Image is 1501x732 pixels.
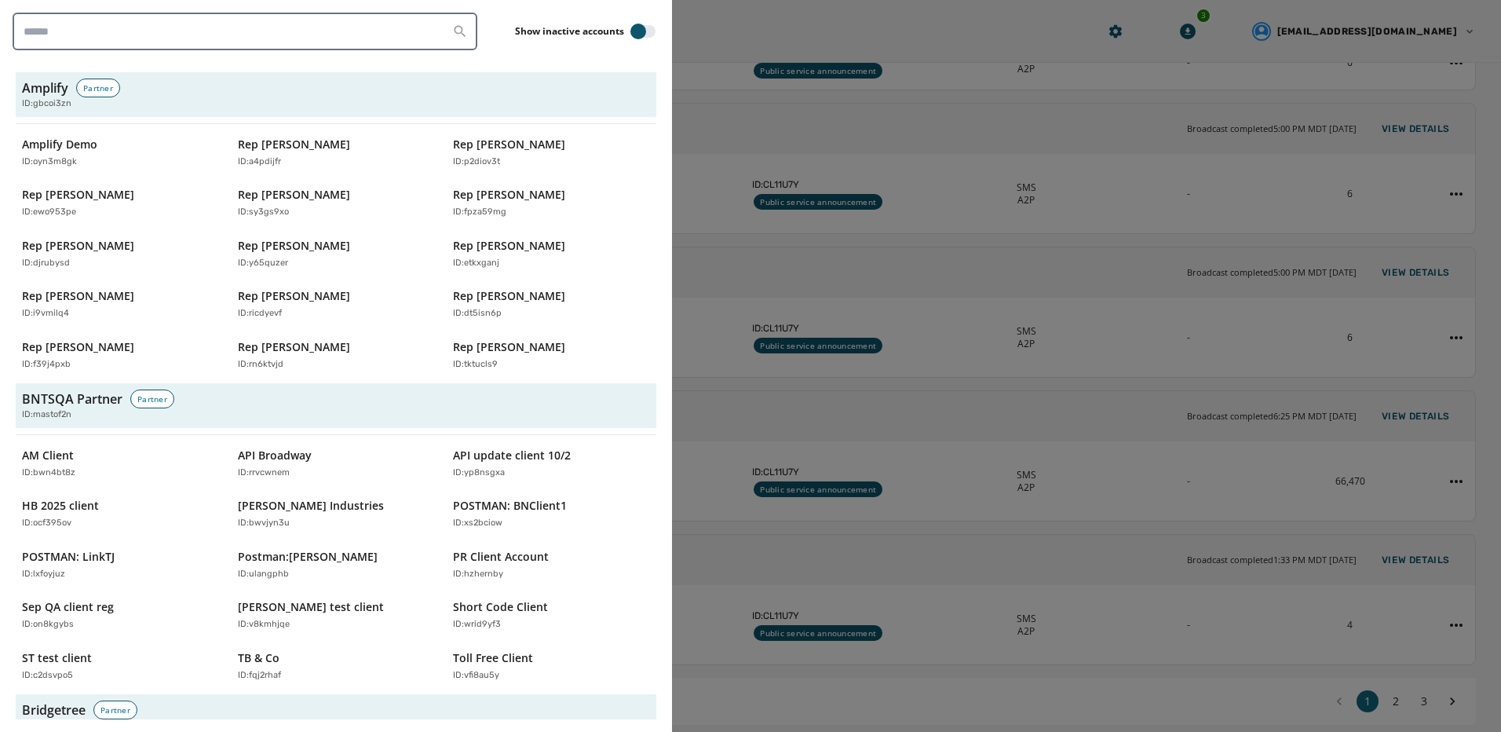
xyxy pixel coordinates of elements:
[238,339,350,355] p: Rep [PERSON_NAME]
[22,307,69,320] p: ID: i9vmilq4
[22,701,86,719] h3: Bridgetree
[238,467,290,480] p: ID: rrvcwnem
[22,568,65,581] p: ID: lxfoyjuz
[447,593,656,638] button: Short Code ClientID:wrid9yf3
[232,644,441,689] button: TB & CoID:fqj2rhaf
[22,97,71,111] span: ID: gbcoi3zn
[238,669,281,683] p: ID: fqj2rhaf
[22,257,70,270] p: ID: djrubysd
[238,448,312,463] p: API Broadway
[447,492,656,536] button: POSTMAN: BNClient1ID:xs2bciow
[22,390,122,408] h3: BNTSQA Partner
[16,232,225,276] button: Rep [PERSON_NAME]ID:djrubysd
[22,599,114,615] p: Sep QA client reg
[453,288,565,304] p: Rep [PERSON_NAME]
[22,669,73,683] p: ID: c2dsvpo5
[16,72,656,117] button: AmplifyPartnerID:gbcoi3zn
[16,130,225,175] button: Amplify DemoID:oyn3m8gk
[453,599,548,615] p: Short Code Client
[22,187,134,203] p: Rep [PERSON_NAME]
[453,187,565,203] p: Rep [PERSON_NAME]
[453,517,502,530] p: ID: xs2bciow
[16,492,225,536] button: HB 2025 clientID:ocf395ov
[238,137,350,152] p: Rep [PERSON_NAME]
[76,79,120,97] div: Partner
[22,618,74,631] p: ID: on8kgybs
[238,517,290,530] p: ID: bwvjyn3u
[238,650,279,666] p: TB & Co
[447,181,656,225] button: Rep [PERSON_NAME]ID:fpza59mg
[515,25,624,38] label: Show inactive accounts
[453,650,533,666] p: Toll Free Client
[453,257,499,270] p: ID: etkxganj
[453,339,565,355] p: Rep [PERSON_NAME]
[22,358,71,371] p: ID: f39j4pxb
[22,156,77,169] p: ID: oyn3m8gk
[232,333,441,378] button: Rep [PERSON_NAME]ID:rn6ktvjd
[453,669,499,683] p: ID: vfi8au5y
[453,618,501,631] p: ID: wrid9yf3
[232,441,441,486] button: API BroadwayID:rrvcwnem
[453,549,549,565] p: PR Client Account
[238,358,283,371] p: ID: rn6ktvjd
[453,137,565,152] p: Rep [PERSON_NAME]
[447,130,656,175] button: Rep [PERSON_NAME]ID:p2diov3t
[453,467,505,480] p: ID: yp8nsgxa
[447,441,656,486] button: API update client 10/2ID:yp8nsgxa
[16,383,656,428] button: BNTSQA PartnerPartnerID:mastof2n
[130,390,174,408] div: Partner
[22,498,99,514] p: HB 2025 client
[232,130,441,175] button: Rep [PERSON_NAME]ID:a4pdijfr
[447,282,656,327] button: Rep [PERSON_NAME]ID:dt5isn6p
[447,232,656,276] button: Rep [PERSON_NAME]ID:etkxganj
[238,206,289,219] p: ID: sy3gs9xo
[453,448,571,463] p: API update client 10/2
[238,498,384,514] p: [PERSON_NAME] Industries
[22,408,71,422] span: ID: mastof2n
[238,618,290,631] p: ID: v8kmhjqe
[22,238,134,254] p: Rep [PERSON_NAME]
[22,79,68,97] h3: Amplify
[22,448,74,463] p: AM Client
[232,593,441,638] button: [PERSON_NAME] test clientID:v8kmhjqe
[16,644,225,689] button: ST test clientID:c2dsvpo5
[232,181,441,225] button: Rep [PERSON_NAME]ID:sy3gs9xo
[16,282,225,327] button: Rep [PERSON_NAME]ID:i9vmilq4
[22,467,75,480] p: ID: bwn4bt8z
[22,288,134,304] p: Rep [PERSON_NAME]
[16,181,225,225] button: Rep [PERSON_NAME]ID:ewo953pe
[453,156,500,169] p: ID: p2diov3t
[93,701,137,719] div: Partner
[453,568,503,581] p: ID: hzhernby
[22,650,92,666] p: ST test client
[22,517,71,530] p: ID: ocf395ov
[22,137,97,152] p: Amplify Demo
[238,257,288,270] p: ID: y65quzer
[22,339,134,355] p: Rep [PERSON_NAME]
[453,307,502,320] p: ID: dt5isn6p
[232,282,441,327] button: Rep [PERSON_NAME]ID:ricdyevf
[232,492,441,536] button: [PERSON_NAME] IndustriesID:bwvjyn3u
[232,543,441,587] button: Postman:[PERSON_NAME]ID:ulangphb
[238,238,350,254] p: Rep [PERSON_NAME]
[447,333,656,378] button: Rep [PERSON_NAME]ID:tktucls9
[22,549,115,565] p: POSTMAN: LinkTJ
[238,288,350,304] p: Rep [PERSON_NAME]
[453,238,565,254] p: Rep [PERSON_NAME]
[453,498,567,514] p: POSTMAN: BNClient1
[16,543,225,587] button: POSTMAN: LinkTJID:lxfoyjuz
[238,599,384,615] p: [PERSON_NAME] test client
[16,441,225,486] button: AM ClientID:bwn4bt8z
[16,593,225,638] button: Sep QA client regID:on8kgybs
[453,358,498,371] p: ID: tktucls9
[22,206,76,219] p: ID: ewo953pe
[238,568,289,581] p: ID: ulangphb
[453,206,506,219] p: ID: fpza59mg
[447,644,656,689] button: Toll Free ClientID:vfi8au5y
[16,333,225,378] button: Rep [PERSON_NAME]ID:f39j4pxb
[447,543,656,587] button: PR Client AccountID:hzhernby
[238,549,378,565] p: Postman:[PERSON_NAME]
[238,307,282,320] p: ID: ricdyevf
[232,232,441,276] button: Rep [PERSON_NAME]ID:y65quzer
[238,187,350,203] p: Rep [PERSON_NAME]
